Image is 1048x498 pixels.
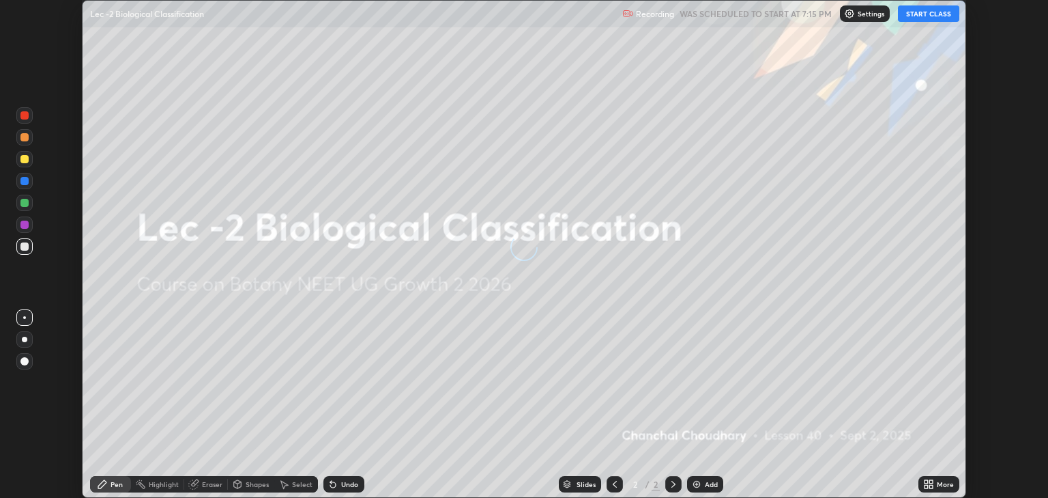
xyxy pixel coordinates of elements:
[111,481,123,488] div: Pen
[844,8,855,19] img: class-settings-icons
[858,10,884,17] p: Settings
[577,481,596,488] div: Slides
[652,478,660,490] div: 2
[202,481,222,488] div: Eraser
[680,8,832,20] h5: WAS SCHEDULED TO START AT 7:15 PM
[628,480,642,488] div: 2
[246,481,269,488] div: Shapes
[292,481,312,488] div: Select
[898,5,959,22] button: START CLASS
[636,9,674,19] p: Recording
[341,481,358,488] div: Undo
[691,479,702,490] img: add-slide-button
[705,481,718,488] div: Add
[149,481,179,488] div: Highlight
[622,8,633,19] img: recording.375f2c34.svg
[90,8,204,19] p: Lec -2 Biological Classification
[645,480,649,488] div: /
[937,481,954,488] div: More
